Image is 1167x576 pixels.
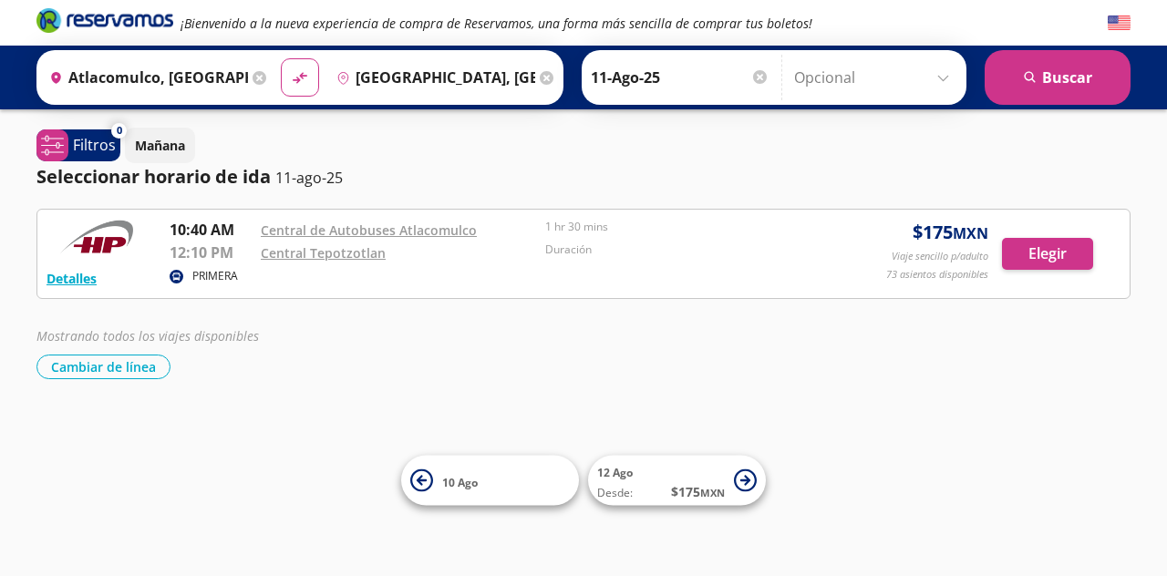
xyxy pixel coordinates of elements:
[401,456,579,506] button: 10 Ago
[46,269,97,288] button: Detalles
[36,129,120,161] button: 0Filtros
[36,6,173,39] a: Brand Logo
[261,244,386,262] a: Central Tepotzotlan
[73,134,116,156] p: Filtros
[1108,12,1131,35] button: English
[545,242,821,258] p: Duración
[275,167,343,189] p: 11-ago-25
[117,123,122,139] span: 0
[886,267,988,283] p: 73 asientos disponibles
[135,136,185,155] p: Mañana
[671,482,725,501] span: $ 175
[46,219,147,255] img: RESERVAMOS
[329,55,535,100] input: Buscar Destino
[170,242,252,263] p: 12:10 PM
[892,249,988,264] p: Viaje sencillo p/adulto
[985,50,1131,105] button: Buscar
[170,219,252,241] p: 10:40 AM
[192,268,238,284] p: PRIMERA
[545,219,821,235] p: 1 hr 30 mins
[597,465,633,480] span: 12 Ago
[36,6,173,34] i: Brand Logo
[1002,238,1093,270] button: Elegir
[913,219,988,246] span: $ 175
[36,355,170,379] button: Cambiar de línea
[591,55,769,100] input: Elegir Fecha
[125,128,195,163] button: Mañana
[181,15,812,32] em: ¡Bienvenido a la nueva experiencia de compra de Reservamos, una forma más sencilla de comprar tus...
[442,474,478,489] span: 10 Ago
[953,223,988,243] small: MXN
[700,486,725,499] small: MXN
[597,485,633,501] span: Desde:
[36,163,271,190] p: Seleccionar horario de ida
[36,327,259,345] em: Mostrando todos los viajes disponibles
[794,55,957,100] input: Opcional
[588,456,766,506] button: 12 AgoDesde:$175MXN
[42,55,248,100] input: Buscar Origen
[261,221,477,239] a: Central de Autobuses Atlacomulco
